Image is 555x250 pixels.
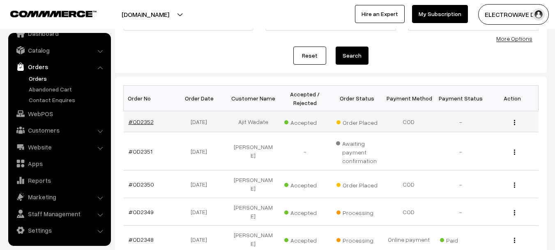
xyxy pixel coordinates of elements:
span: Accepted [284,206,325,217]
td: [DATE] [175,111,227,132]
img: user [532,8,545,21]
span: Awaiting payment confirmation [336,137,378,165]
td: [PERSON_NAME] [227,171,279,198]
a: #OD2352 [129,118,154,125]
td: COD [383,111,435,132]
a: #OD2351 [129,148,152,155]
a: #OD2349 [129,208,154,215]
th: Payment Status [435,86,486,111]
td: [DATE] [175,132,227,171]
span: Processing [336,206,378,217]
img: Menu [514,182,515,188]
td: COD [383,198,435,226]
a: #OD2350 [129,181,154,188]
img: Menu [514,150,515,155]
img: Menu [514,210,515,215]
th: Customer Name [227,86,279,111]
a: Website [10,140,108,154]
th: Payment Method [383,86,435,111]
td: - [435,198,486,226]
span: Paid [440,234,481,245]
td: [DATE] [175,198,227,226]
button: [DOMAIN_NAME] [93,4,198,25]
th: Order No [124,86,175,111]
td: - [435,171,486,198]
td: COD [383,171,435,198]
td: [PERSON_NAME] [227,198,279,226]
a: Customers [10,123,108,138]
td: - [279,132,331,171]
a: Staff Management [10,206,108,221]
th: Order Status [331,86,383,111]
a: Catalog [10,43,108,58]
a: Dashboard [10,26,108,41]
a: Marketing [10,189,108,204]
a: WebPOS [10,106,108,121]
a: Reports [10,173,108,188]
a: Apps [10,156,108,171]
a: Orders [27,74,108,83]
a: My Subscription [412,5,468,23]
a: Reset [293,47,326,65]
td: [DATE] [175,171,227,198]
a: #OD2348 [129,236,154,243]
img: Menu [514,238,515,243]
a: COMMMERCE [10,8,82,18]
a: Contact Enquires [27,96,108,104]
button: ELECTROWAVE DE… [478,4,549,25]
span: Accepted [284,234,325,245]
button: Search [336,47,368,65]
span: Order Placed [336,116,378,127]
td: - [435,132,486,171]
th: Action [486,86,538,111]
span: Accepted [284,179,325,189]
a: Abandoned Cart [27,85,108,93]
a: Settings [10,223,108,238]
a: Hire an Expert [355,5,405,23]
span: Processing [336,234,378,245]
span: Accepted [284,116,325,127]
a: Orders [10,59,108,74]
span: Order Placed [336,179,378,189]
a: More Options [496,35,532,42]
img: COMMMERCE [10,11,97,17]
img: Menu [514,120,515,125]
td: Ajit Wadate [227,111,279,132]
th: Order Date [175,86,227,111]
td: [PERSON_NAME] [227,132,279,171]
th: Accepted / Rejected [279,86,331,111]
td: - [435,111,486,132]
